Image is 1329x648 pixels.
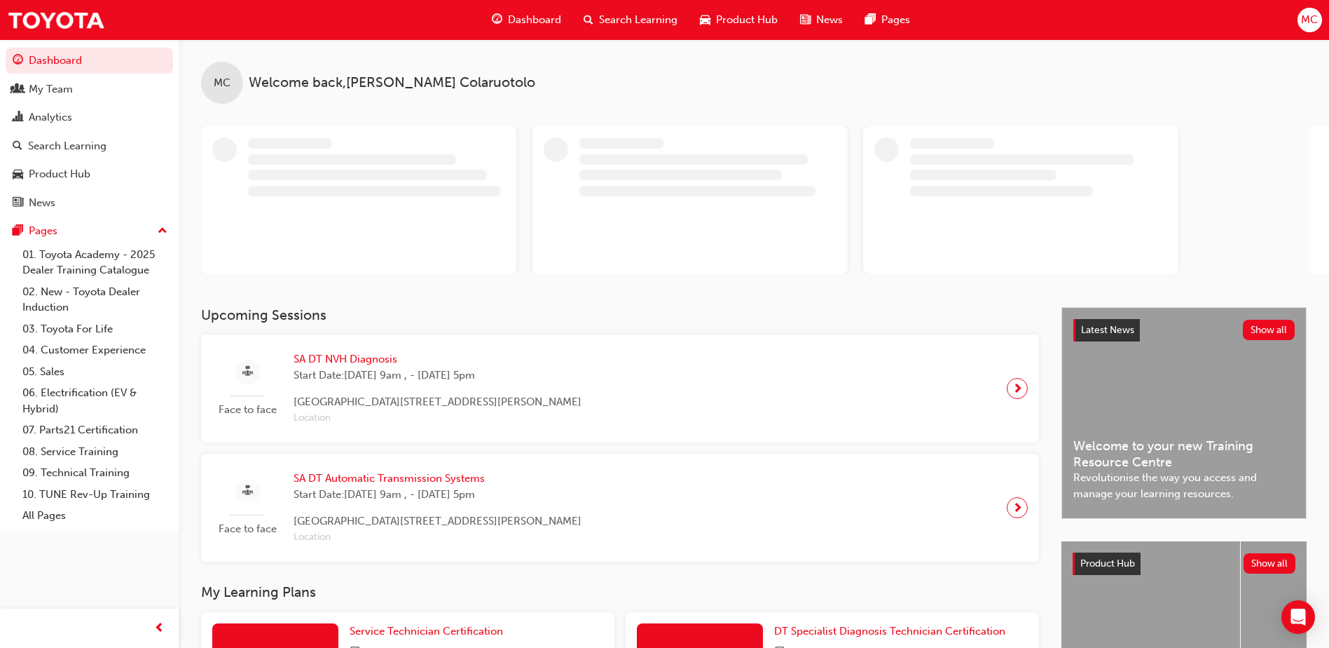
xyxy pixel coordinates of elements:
[6,45,173,218] button: DashboardMy TeamAnalyticsSearch LearningProduct HubNews
[242,363,253,381] span: sessionType_FACE_TO_FACE-icon
[13,197,23,210] span: news-icon
[29,81,73,97] div: My Team
[789,6,854,34] a: news-iconNews
[7,4,105,36] img: Trak
[689,6,789,34] a: car-iconProduct Hub
[214,75,230,91] span: MC
[1081,324,1134,336] span: Latest News
[249,75,535,91] span: Welcome back , [PERSON_NAME] Colaruotolo
[294,513,581,529] span: [GEOGRAPHIC_DATA][STREET_ADDRESS][PERSON_NAME]
[599,12,677,28] span: Search Learning
[774,623,1011,640] a: DT Specialist Diagnosis Technician Certification
[17,339,173,361] a: 04. Customer Experience
[17,419,173,441] a: 07. Parts21 Certification
[6,190,173,216] a: News
[212,346,1028,431] a: Face to faceSA DT NVH DiagnosisStart Date:[DATE] 9am , - [DATE] 5pm[GEOGRAPHIC_DATA][STREET_ADDRE...
[212,521,282,537] span: Face to face
[29,195,55,211] div: News
[1073,553,1295,575] a: Product HubShow all
[1073,319,1295,342] a: Latest NewsShow all
[294,471,581,487] span: SA DT Automatic Transmission Systems
[774,625,1005,637] span: DT Specialist Diagnosis Technician Certification
[17,505,173,527] a: All Pages
[17,361,173,383] a: 05. Sales
[1073,438,1295,470] span: Welcome to your new Training Resource Centre
[881,12,910,28] span: Pages
[1061,307,1307,519] a: Latest NewsShow allWelcome to your new Training Resource CentreRevolutionise the way you access a...
[154,620,165,637] span: prev-icon
[13,55,23,67] span: guage-icon
[584,11,593,29] span: search-icon
[854,6,921,34] a: pages-iconPages
[212,402,282,418] span: Face to face
[13,140,22,153] span: search-icon
[294,487,581,503] span: Start Date: [DATE] 9am , - [DATE] 5pm
[6,76,173,102] a: My Team
[6,218,173,244] button: Pages
[1244,553,1296,574] button: Show all
[508,12,561,28] span: Dashboard
[13,112,23,124] span: chart-icon
[1243,320,1295,340] button: Show all
[28,138,106,154] div: Search Learning
[13,168,23,181] span: car-icon
[816,12,843,28] span: News
[572,6,689,34] a: search-iconSearch Learning
[242,482,253,500] span: sessionType_FACE_TO_FACE-icon
[29,223,57,239] div: Pages
[17,382,173,419] a: 06. Electrification (EV & Hybrid)
[294,351,581,367] span: SA DT NVH Diagnosis
[17,318,173,340] a: 03. Toyota For Life
[294,367,581,384] span: Start Date: [DATE] 9am , - [DATE] 5pm
[6,161,173,187] a: Product Hub
[201,584,1039,600] h3: My Learning Plans
[201,307,1039,323] h3: Upcoming Sessions
[17,462,173,484] a: 09. Technical Training
[1301,12,1318,28] span: MC
[1281,600,1315,634] div: Open Intercom Messenger
[13,225,23,238] span: pages-icon
[1073,470,1295,501] span: Revolutionise the way you access and manage your learning resources.
[6,48,173,74] a: Dashboard
[29,166,90,182] div: Product Hub
[13,83,23,96] span: people-icon
[1297,8,1322,32] button: MC
[17,484,173,506] a: 10. TUNE Rev-Up Training
[17,441,173,463] a: 08. Service Training
[6,104,173,130] a: Analytics
[29,109,72,126] div: Analytics
[294,394,581,410] span: [GEOGRAPHIC_DATA][STREET_ADDRESS][PERSON_NAME]
[350,625,503,637] span: Service Technician Certification
[1080,558,1135,569] span: Product Hub
[716,12,778,28] span: Product Hub
[800,11,811,29] span: news-icon
[481,6,572,34] a: guage-iconDashboard
[1012,379,1023,398] span: next-icon
[17,244,173,281] a: 01. Toyota Academy - 2025 Dealer Training Catalogue
[492,11,502,29] span: guage-icon
[350,623,509,640] a: Service Technician Certification
[6,133,173,159] a: Search Learning
[17,281,173,318] a: 02. New - Toyota Dealer Induction
[865,11,876,29] span: pages-icon
[700,11,710,29] span: car-icon
[158,222,167,241] span: up-icon
[294,529,581,546] span: Location
[1012,498,1023,518] span: next-icon
[294,410,581,426] span: Location
[212,465,1028,551] a: Face to faceSA DT Automatic Transmission SystemsStart Date:[DATE] 9am , - [DATE] 5pm[GEOGRAPHIC_D...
